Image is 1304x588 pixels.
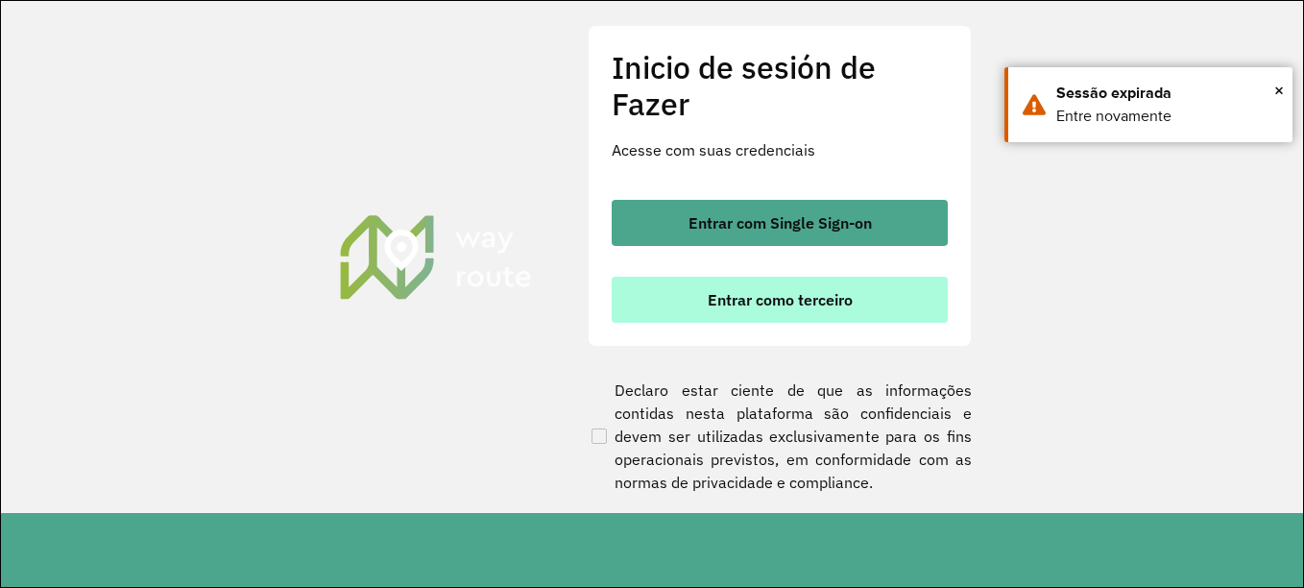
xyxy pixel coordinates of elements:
font: Declaro estar ciente de que as informações contidas nesta plataforma são confidenciais e devem se... [615,379,972,494]
font: Entrar com Single Sign-on [688,213,872,233]
h2: Inicio de sesión de Fazer [612,49,948,123]
font: Sessão expirada [1056,85,1171,101]
div: Entre novamente [1056,105,1278,128]
p: Acesse com suas credenciais [612,138,948,161]
button: botón [612,277,948,323]
span: × [1274,76,1284,105]
img: Roteirizador AmbevTech [337,212,535,301]
button: botón [612,200,948,246]
button: Close [1274,76,1284,105]
div: Sessão expirada [1056,82,1278,105]
font: Entrar como terceiro [708,290,853,309]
